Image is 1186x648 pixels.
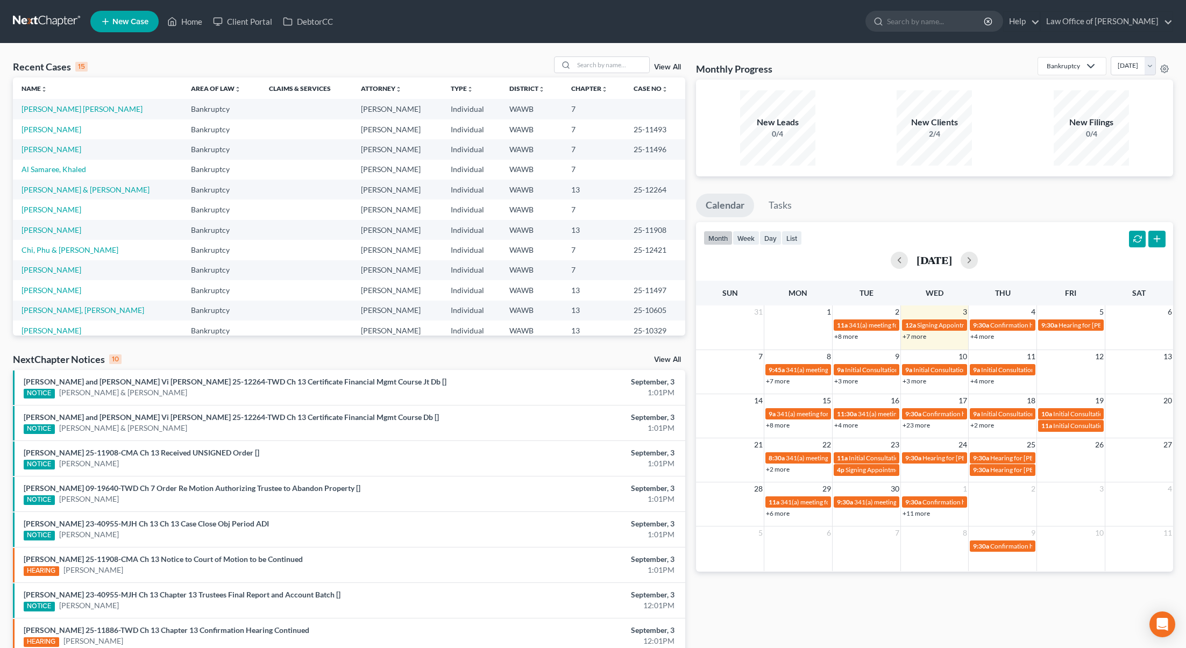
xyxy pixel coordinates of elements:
[352,260,442,280] td: [PERSON_NAME]
[897,129,972,139] div: 2/4
[59,458,119,469] a: [PERSON_NAME]
[465,565,674,575] div: 1:01PM
[1004,12,1040,31] a: Help
[442,220,501,240] td: Individual
[59,494,119,504] a: [PERSON_NAME]
[834,377,858,385] a: +3 more
[922,498,1102,506] span: Confirmation hearing for [PERSON_NAME] & [PERSON_NAME]
[1026,438,1036,451] span: 25
[24,566,59,576] div: HEARING
[769,410,776,418] span: 9a
[903,377,926,385] a: +3 more
[501,160,562,180] td: WAWB
[780,498,884,506] span: 341(a) meeting for [PERSON_NAME]
[501,180,562,200] td: WAWB
[465,447,674,458] div: September, 3
[1053,410,1146,418] span: Initial Consultation Appointment
[854,498,958,506] span: 341(a) meeting for [PERSON_NAME]
[442,139,501,159] td: Individual
[957,438,968,451] span: 24
[662,86,668,92] i: unfold_more
[837,454,848,462] span: 11a
[22,104,143,113] a: [PERSON_NAME] [PERSON_NAME]
[849,454,941,462] span: Initial Consultation Appointment
[24,389,55,398] div: NOTICE
[24,590,340,599] a: [PERSON_NAME] 23-40955-MJH Ch 13 Chapter 13 Trustees Final Report and Account Batch []
[837,410,857,418] span: 11:30a
[352,99,442,119] td: [PERSON_NAME]
[905,321,916,329] span: 12a
[1030,526,1036,539] span: 9
[563,200,625,219] td: 7
[837,466,844,474] span: 4p
[22,145,81,154] a: [PERSON_NAME]
[59,529,119,540] a: [PERSON_NAME]
[260,77,352,99] th: Claims & Services
[352,160,442,180] td: [PERSON_NAME]
[352,200,442,219] td: [PERSON_NAME]
[990,466,1074,474] span: Hearing for [PERSON_NAME]
[501,280,562,300] td: WAWB
[894,526,900,539] span: 7
[442,160,501,180] td: Individual
[13,353,122,366] div: NextChapter Notices
[442,280,501,300] td: Individual
[395,86,402,92] i: unfold_more
[625,220,685,240] td: 25-11908
[890,482,900,495] span: 30
[24,625,309,635] a: [PERSON_NAME] 25-11886-TWD Ch 13 Chapter 13 Confirmation Hearing Continued
[1162,526,1173,539] span: 11
[182,260,261,280] td: Bankruptcy
[753,438,764,451] span: 21
[501,200,562,219] td: WAWB
[753,394,764,407] span: 14
[182,119,261,139] td: Bankruptcy
[1094,394,1105,407] span: 19
[501,321,562,340] td: WAWB
[465,494,674,504] div: 1:01PM
[759,231,782,245] button: day
[1047,61,1080,70] div: Bankruptcy
[981,366,1074,374] span: Initial Consultation Appointment
[352,321,442,340] td: [PERSON_NAME]
[501,220,562,240] td: WAWB
[501,240,562,260] td: WAWB
[451,84,473,92] a: Typeunfold_more
[995,288,1011,297] span: Thu
[837,321,848,329] span: 11a
[112,18,148,26] span: New Case
[837,366,844,374] span: 9a
[766,377,790,385] a: +7 more
[109,354,122,364] div: 10
[981,410,1074,418] span: Initial Consultation Appointment
[858,410,1019,418] span: 341(a) meeting for [PERSON_NAME] & [PERSON_NAME]
[24,412,439,422] a: [PERSON_NAME] and [PERSON_NAME] Vi [PERSON_NAME] 25-12264-TWD Ch 13 Certificate Financial Mgmt Co...
[465,636,674,646] div: 12:01PM
[538,86,545,92] i: unfold_more
[191,84,241,92] a: Area of Lawunfold_more
[22,205,81,214] a: [PERSON_NAME]
[740,116,815,129] div: New Leads
[834,421,858,429] a: +4 more
[352,301,442,321] td: [PERSON_NAME]
[63,565,123,575] a: [PERSON_NAME]
[563,220,625,240] td: 13
[625,139,685,159] td: 25-11496
[465,483,674,494] div: September, 3
[704,231,733,245] button: month
[563,280,625,300] td: 13
[905,498,921,506] span: 9:30a
[22,305,144,315] a: [PERSON_NAME], [PERSON_NAME]
[625,301,685,321] td: 25-10605
[41,86,47,92] i: unfold_more
[182,160,261,180] td: Bankruptcy
[1030,305,1036,318] span: 4
[957,350,968,363] span: 10
[1054,116,1129,129] div: New Filings
[860,288,873,297] span: Tue
[1098,482,1105,495] span: 3
[442,200,501,219] td: Individual
[465,458,674,469] div: 1:01PM
[442,180,501,200] td: Individual
[1041,12,1173,31] a: Law Office of [PERSON_NAME]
